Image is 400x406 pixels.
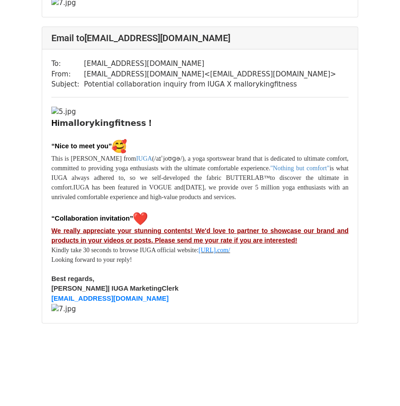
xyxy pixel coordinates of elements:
[60,118,146,128] font: mallorykingfitness
[273,165,330,172] font: Nothing but comfort"
[51,256,132,263] font: Looking forward to your reply!
[162,285,179,292] span: Clerk
[51,285,108,292] span: [PERSON_NAME]
[84,79,336,90] td: Potential collaboration inquiry from IUGA X mallorykingfitness
[73,184,183,191] span: IUGA has been featured in VOGUE and
[51,227,201,234] u: We really appreciate your stunning contents! W
[51,165,349,181] span: is what IUGA always adhered to, so we self-developed the fabric BUTTERLAB™
[84,59,336,69] td: [EMAIL_ADDRESS][DOMAIN_NAME]
[51,142,55,150] span: “
[51,215,55,222] span: “
[51,155,184,162] span: This is [PERSON_NAME] from (/aɪˈjoʊɡə/)
[199,247,230,254] a: [URL].com/
[51,119,60,128] font: Hi
[55,215,130,222] span: Collaboration invitation
[51,107,76,117] img: 5.jpg
[108,285,162,292] span: | IUGA Marketing
[51,32,349,43] h4: Email to [EMAIL_ADDRESS][DOMAIN_NAME]
[51,69,84,80] td: From:
[84,69,336,80] td: [EMAIL_ADDRESS][DOMAIN_NAME] < [EMAIL_ADDRESS][DOMAIN_NAME] >
[136,155,152,162] font: IUGA
[109,142,127,150] span: ”
[51,295,169,302] a: [EMAIL_ADDRESS][DOMAIN_NAME]
[234,194,236,200] span: .
[51,275,94,282] span: Best regards,
[51,304,76,314] img: 7.jpg
[133,211,148,226] img: ❤️
[51,184,349,200] span: [DATE], we provide over 5 million yoga enthusiasts with an unrivaled comfortable experience and h...
[130,215,148,222] span: ”
[146,119,154,128] font: ！
[354,362,400,406] div: 聊天小组件
[112,139,127,154] img: 🥰
[51,59,84,69] td: To:
[354,362,400,406] iframe: Chat Widget
[51,247,199,254] span: Kindly take 30 seconds to browse IUGA official website:
[51,79,84,90] td: Subject:
[270,165,273,172] font: "
[184,155,345,162] span: , a yoga sportswear brand that is dedicated to ultimate comfor
[55,142,108,150] span: Nice to meet you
